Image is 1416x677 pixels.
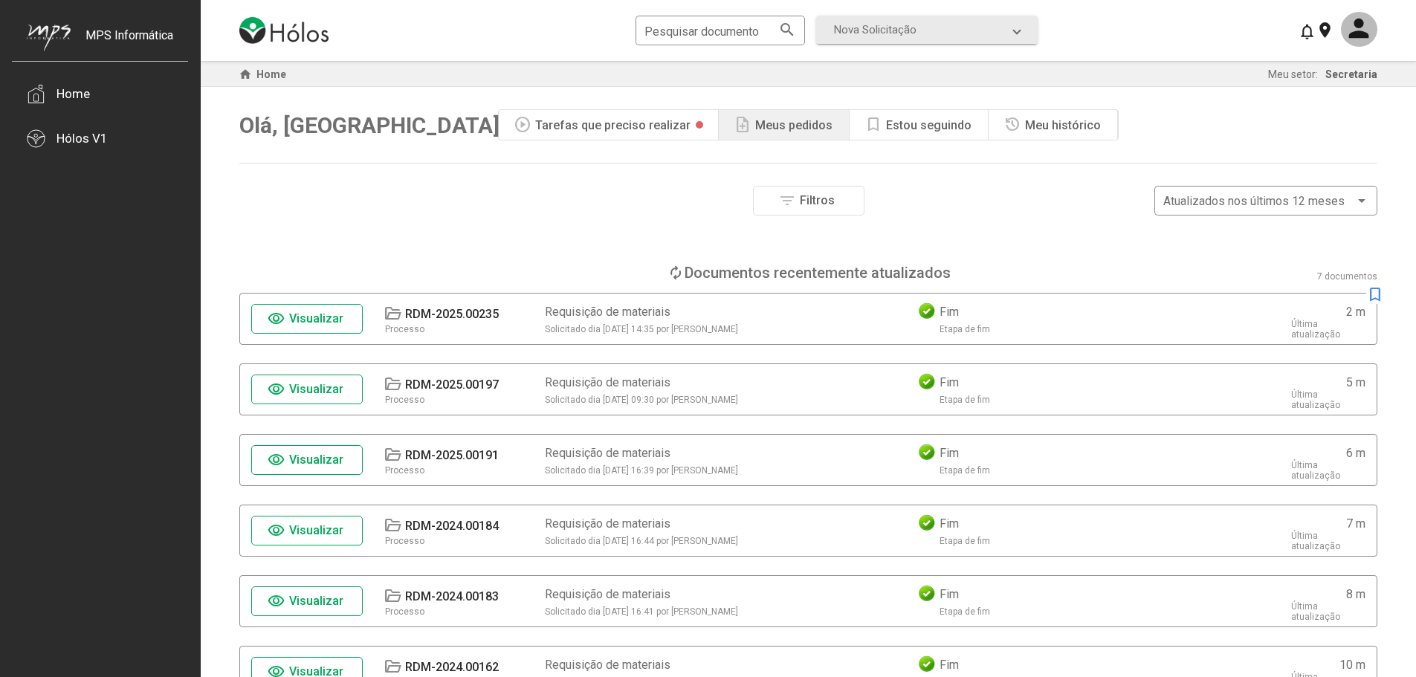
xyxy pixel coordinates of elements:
div: Última atualização [1291,389,1365,410]
button: Visualizar [251,375,363,404]
img: logo-holos.png [239,17,329,44]
div: 2 m [1346,305,1365,319]
div: 6 m [1346,446,1365,460]
div: Documentos recentemente atualizados [685,264,951,282]
div: Última atualização [1291,601,1365,622]
mat-icon: loop [667,264,685,282]
mat-icon: location_on [1316,21,1333,39]
div: Requisição de materiais [545,375,670,389]
div: Última atualização [1291,460,1365,481]
div: Fim [940,658,959,672]
div: Fim [940,305,959,319]
mat-icon: folder_open [384,375,401,393]
div: RDM-2024.00184 [405,519,499,533]
div: Hólos V1 [56,131,108,146]
button: Visualizar [251,304,363,334]
mat-icon: folder_open [384,516,401,534]
div: Tarefas que preciso realizar [535,118,691,132]
span: Filtros [800,193,835,207]
div: Etapa de fim [940,606,990,617]
mat-icon: note_add [734,116,751,134]
mat-icon: search [778,20,796,38]
mat-icon: visibility [268,451,285,469]
mat-icon: bookmark [1366,286,1384,304]
button: Visualizar [251,516,363,545]
mat-icon: history [1003,116,1021,134]
span: Solicitado dia [DATE] 14:35 por [PERSON_NAME] [545,324,738,334]
div: Etapa de fim [940,395,990,405]
mat-icon: visibility [268,592,285,610]
button: Visualizar [251,445,363,475]
button: Visualizar [251,586,363,616]
button: Filtros [753,186,864,216]
span: Solicitado dia [DATE] 09:30 por [PERSON_NAME] [545,395,738,405]
div: Requisição de materiais [545,305,670,319]
div: Última atualização [1291,319,1365,340]
span: Visualizar [289,311,343,325]
div: Fim [940,446,959,460]
div: Fim [940,587,959,601]
div: Etapa de fim [940,536,990,546]
div: Meu histórico [1025,118,1101,132]
mat-icon: filter_list [778,192,796,210]
span: Solicitado dia [DATE] 16:39 por [PERSON_NAME] [545,465,738,476]
div: 5 m [1346,375,1365,389]
div: 7 m [1346,516,1365,531]
div: 8 m [1346,587,1365,601]
mat-icon: home [236,65,254,83]
span: Visualizar [289,594,343,608]
span: Visualizar [289,382,343,396]
div: RDM-2025.00197 [405,378,499,392]
span: Meu setor: [1268,68,1318,80]
div: RDM-2024.00162 [405,660,499,674]
mat-icon: visibility [268,522,285,540]
div: Última atualização [1291,531,1365,551]
div: Meus pedidos [755,118,833,132]
span: Home [256,68,286,80]
div: 7 documentos [1317,271,1377,282]
div: Estou seguindo [886,118,972,132]
div: Fim [940,516,959,531]
div: Requisição de materiais [545,516,670,531]
span: Solicitado dia [DATE] 16:41 por [PERSON_NAME] [545,606,738,617]
div: Processo [385,465,424,476]
mat-icon: visibility [268,310,285,328]
mat-icon: bookmark [864,116,882,134]
span: Nova Solicitação [834,23,916,36]
mat-icon: play_circle [514,116,531,134]
mat-expansion-panel-header: Nova Solicitação [816,16,1038,44]
div: Fim [940,375,959,389]
mat-icon: folder_open [384,587,401,605]
mat-icon: folder_open [384,305,401,323]
div: MPS Informática [85,28,173,65]
div: Home [56,86,90,101]
div: Processo [385,536,424,546]
span: Atualizados nos últimos 12 meses [1163,194,1345,208]
div: Processo [385,324,424,334]
div: Etapa de fim [940,465,990,476]
div: RDM-2025.00191 [405,448,499,462]
span: Visualizar [289,453,343,467]
img: mps-image-cropped.png [27,24,71,51]
div: Requisição de materiais [545,587,670,601]
div: RDM-2024.00183 [405,589,499,603]
mat-icon: folder_open [384,658,401,676]
div: Etapa de fim [940,324,990,334]
span: Solicitado dia [DATE] 16:44 por [PERSON_NAME] [545,536,738,546]
span: Secretaria [1325,68,1377,80]
span: Visualizar [289,523,343,537]
span: Olá, [GEOGRAPHIC_DATA] [239,112,500,138]
div: RDM-2025.00235 [405,307,499,321]
div: Requisição de materiais [545,446,670,460]
div: Requisição de materiais [545,658,670,672]
mat-icon: visibility [268,380,285,398]
div: Processo [385,606,424,617]
mat-icon: folder_open [384,446,401,464]
div: 10 m [1339,658,1365,672]
div: Processo [385,395,424,405]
